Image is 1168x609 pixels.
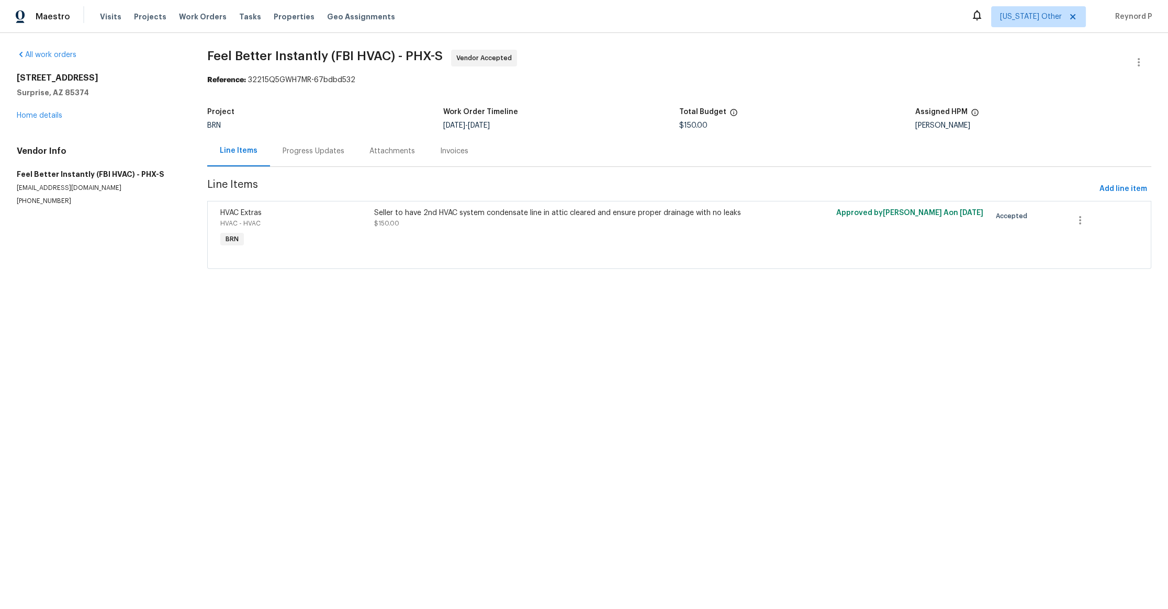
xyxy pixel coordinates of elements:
b: Reference: [207,76,246,84]
span: [DATE] [468,122,490,129]
span: $150.00 [374,220,399,227]
h5: Project [207,108,234,116]
span: Properties [274,12,315,22]
h5: Work Order Timeline [443,108,518,116]
span: HVAC Extras [220,209,262,217]
p: [PHONE_NUMBER] [17,197,182,206]
span: Add line item [1099,183,1147,196]
h5: Feel Better Instantly (FBI HVAC) - PHX-S [17,169,182,179]
span: BRN [207,122,221,129]
div: Invoices [440,146,468,156]
span: Maestro [36,12,70,22]
span: HVAC - HVAC [220,220,261,227]
span: Geo Assignments [327,12,395,22]
span: BRN [221,234,243,244]
div: Progress Updates [283,146,344,156]
h2: [STREET_ADDRESS] [17,73,182,83]
span: Projects [134,12,166,22]
span: Approved by [PERSON_NAME] A on [836,209,983,217]
span: Accepted [996,211,1031,221]
button: Add line item [1095,179,1151,199]
div: Attachments [369,146,415,156]
span: [DATE] [443,122,465,129]
span: Reynord P [1111,12,1152,22]
div: 32215Q5GWH7MR-67bdbd532 [207,75,1151,85]
span: Vendor Accepted [456,53,516,63]
span: Line Items [207,179,1095,199]
span: [US_STATE] Other [1000,12,1062,22]
span: [DATE] [960,209,983,217]
span: Feel Better Instantly (FBI HVAC) - PHX-S [207,50,443,62]
h5: Assigned HPM [915,108,968,116]
span: The hpm assigned to this work order. [971,108,979,122]
a: Home details [17,112,62,119]
div: Line Items [220,145,257,156]
span: $150.00 [679,122,707,129]
div: Seller to have 2nd HVAC system condensate line in attic cleared and ensure proper drainage with n... [374,208,753,218]
span: The total cost of line items that have been proposed by Opendoor. This sum includes line items th... [729,108,738,122]
h5: Surprise, AZ 85374 [17,87,182,98]
span: Visits [100,12,121,22]
p: [EMAIL_ADDRESS][DOMAIN_NAME] [17,184,182,193]
span: - [443,122,490,129]
h5: Total Budget [679,108,726,116]
a: All work orders [17,51,76,59]
span: Work Orders [179,12,227,22]
div: [PERSON_NAME] [915,122,1151,129]
h4: Vendor Info [17,146,182,156]
span: Tasks [239,13,261,20]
